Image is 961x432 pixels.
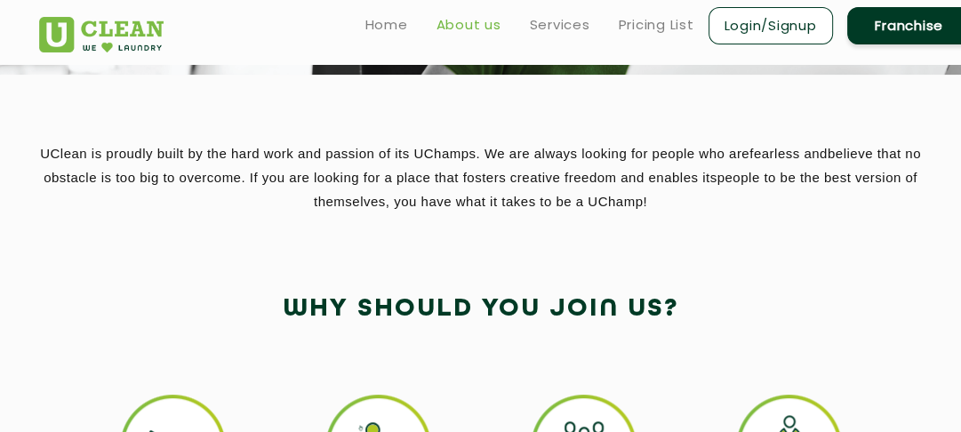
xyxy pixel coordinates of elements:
[619,14,694,36] a: Pricing List
[39,141,923,213] p: UClean is proudly built by the hard work and passion of its UChamps. We are always looking for pe...
[530,14,590,36] a: Services
[39,288,923,331] h2: Why Should you join us?
[39,17,164,52] img: UClean Laundry and Dry Cleaning
[436,14,501,36] a: About us
[709,7,833,44] a: Login/Signup
[365,14,408,36] a: Home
